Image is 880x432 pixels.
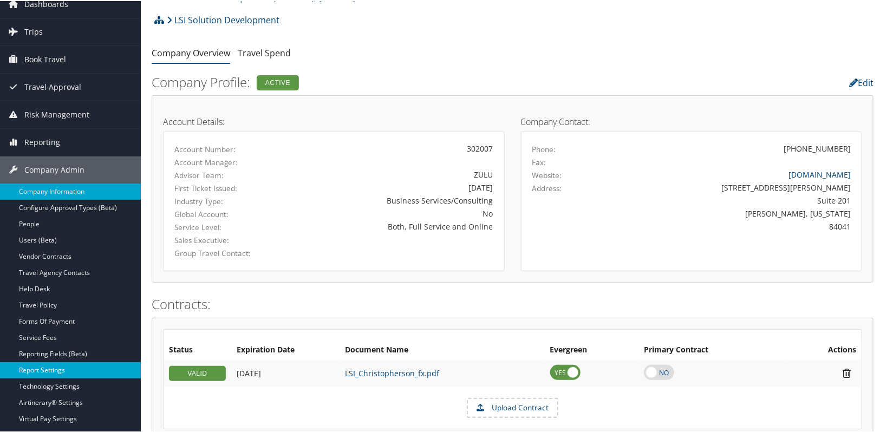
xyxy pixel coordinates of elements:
label: Group Travel Contact: [174,247,270,258]
span: Travel Approval [24,73,81,100]
a: LSI_Christopherson_fx.pdf [345,367,439,377]
label: Sales Executive: [174,234,270,245]
label: First Ticket Issued: [174,182,270,193]
div: Both, Full Service and Online [286,220,493,231]
label: Global Account: [174,208,270,219]
div: No [286,207,493,218]
div: 302007 [286,142,493,153]
span: Trips [24,17,43,44]
span: Company Admin [24,155,84,182]
a: LSI Solution Development [167,8,279,30]
th: Status [164,339,231,359]
div: [PHONE_NUMBER] [784,142,851,153]
label: Industry Type: [174,195,270,206]
label: Advisor Team: [174,169,270,180]
div: VALID [169,365,226,380]
span: Risk Management [24,100,89,127]
div: [PERSON_NAME], [US_STATE] [616,207,851,218]
div: Add/Edit Date [237,368,334,377]
div: Business Services/Consulting [286,194,493,205]
span: Book Travel [24,45,66,72]
h4: Account Details: [163,116,505,125]
span: Reporting [24,128,60,155]
div: [STREET_ADDRESS][PERSON_NAME] [616,181,851,192]
th: Document Name [340,339,545,359]
label: Address: [532,182,562,193]
div: ZULU [286,168,493,179]
th: Actions [785,339,862,359]
div: 84041 [616,220,851,231]
a: Company Overview [152,46,230,58]
label: Account Manager: [174,156,270,167]
label: Service Level: [174,221,270,232]
h2: Company Profile: [152,72,628,90]
div: [DATE] [286,181,493,192]
i: Remove Contract [837,366,856,378]
th: Evergreen [545,339,639,359]
a: Edit [849,76,874,88]
h2: Contracts: [152,294,874,312]
label: Upload Contract [468,398,557,416]
div: Active [257,74,299,89]
h4: Company Contact: [521,116,863,125]
th: Expiration Date [231,339,340,359]
a: Travel Spend [238,46,291,58]
label: Phone: [532,143,556,154]
th: Primary Contract [638,339,785,359]
span: [DATE] [237,367,261,377]
label: Fax: [532,156,546,167]
label: Website: [532,169,562,180]
a: [DOMAIN_NAME] [788,168,851,179]
label: Account Number: [174,143,270,154]
div: Suite 201 [616,194,851,205]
